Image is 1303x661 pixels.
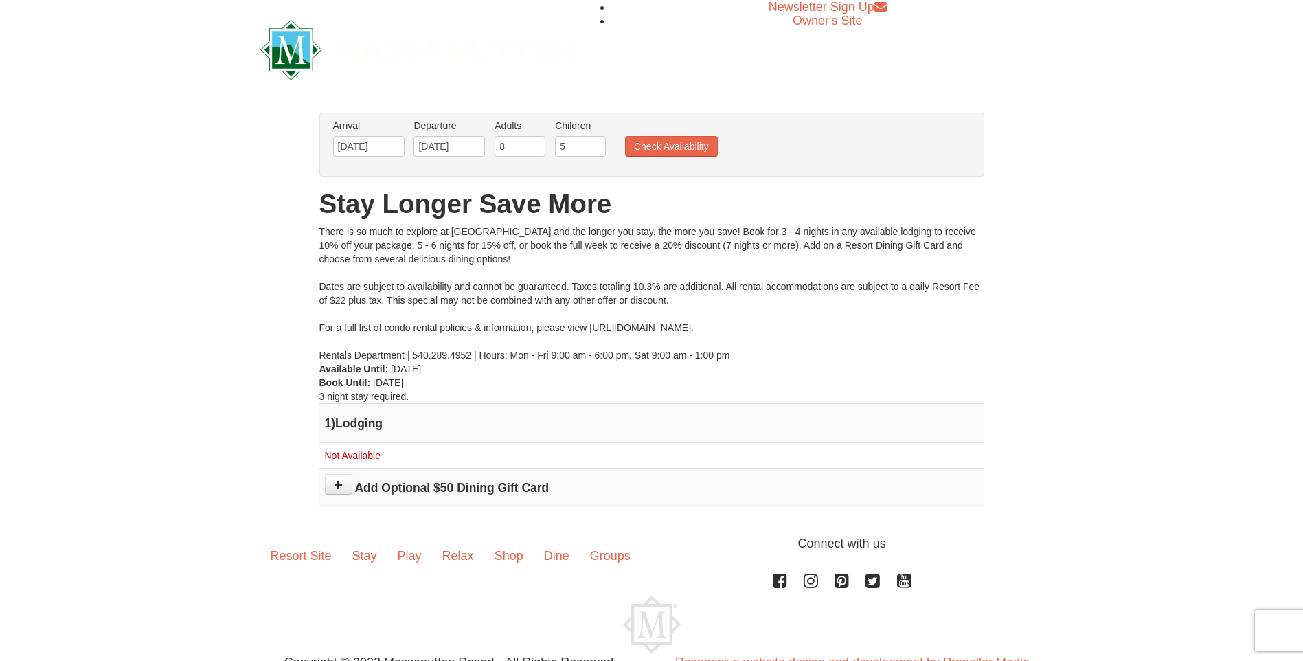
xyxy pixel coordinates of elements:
span: ) [331,416,335,430]
h4: Add Optional $50 Dining Gift Card [325,481,979,495]
span: Not Available [325,450,381,461]
a: Resort Site [260,535,342,577]
span: [DATE] [373,377,403,388]
label: Arrival [333,119,405,133]
div: There is so much to explore at [GEOGRAPHIC_DATA] and the longer you stay, the more you save! Book... [319,225,984,362]
strong: Book Until: [319,377,371,388]
button: Check Availability [625,136,718,157]
label: Departure [413,119,485,133]
span: [DATE] [391,363,421,374]
p: Connect with us [260,535,1043,553]
a: Relax [432,535,484,577]
label: Children [555,119,606,133]
h1: Stay Longer Save More [319,190,984,218]
a: Shop [484,535,534,577]
label: Adults [495,119,545,133]
a: Groups [580,535,641,577]
a: Owner's Site [793,14,862,27]
a: Play [387,535,432,577]
a: Dine [534,535,580,577]
strong: Available Until: [319,363,389,374]
span: 3 night stay required. [319,391,409,402]
h4: 1 Lodging [325,416,979,430]
img: Massanutten Resort Logo [260,20,575,80]
a: Massanutten Resort [260,32,575,64]
a: Stay [342,535,387,577]
img: Massanutten Resort Logo [623,596,681,653]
